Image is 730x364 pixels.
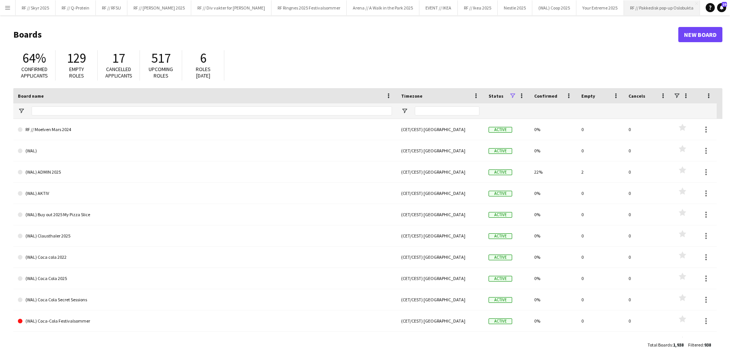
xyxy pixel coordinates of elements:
[624,0,700,15] button: RF // Pakkedisk pop-up Oslobukta
[32,106,392,116] input: Board name Filter Input
[678,27,722,42] a: New Board
[489,318,512,324] span: Active
[577,225,624,246] div: 0
[530,332,577,353] div: 0%
[196,66,211,79] span: Roles [DATE]
[530,225,577,246] div: 0%
[18,332,392,353] a: (WAL) Coke Studio Secret Session 2023
[397,247,484,267] div: (CET/CEST) [GEOGRAPHIC_DATA]
[397,119,484,140] div: (CET/CEST) [GEOGRAPHIC_DATA]
[722,2,727,7] span: 29
[13,29,678,40] h1: Boards
[191,0,271,15] button: RF // Div vakter for [PERSON_NAME]
[112,50,125,66] span: 17
[67,50,86,66] span: 129
[624,183,671,204] div: 0
[18,183,392,204] a: (WAL) AKTIV
[69,66,84,79] span: Empty roles
[397,183,484,204] div: (CET/CEST) [GEOGRAPHIC_DATA]
[530,183,577,204] div: 0%
[401,93,422,99] span: Timezone
[21,66,48,79] span: Confirmed applicants
[401,108,408,114] button: Open Filter Menu
[18,310,392,332] a: (WAL) Coca-Cola Festivalsommer
[577,204,624,225] div: 0
[18,119,392,140] a: RF // Moelven Mars 2024
[489,93,503,99] span: Status
[628,93,645,99] span: Cancels
[577,310,624,331] div: 0
[581,93,595,99] span: Empty
[18,289,392,310] a: (WAL) Coca Cola Secret Sessions
[577,119,624,140] div: 0
[647,337,684,352] div: :
[530,289,577,310] div: 0%
[22,50,46,66] span: 64%
[624,119,671,140] div: 0
[18,161,392,183] a: (WAL) ADMIN 2025
[18,140,392,161] a: (WAL)
[530,268,577,289] div: 0%
[647,342,672,348] span: Total Boards
[419,0,458,15] button: EVENT // IKEA
[577,183,624,204] div: 0
[96,0,127,15] button: RF // RFSU
[200,50,206,66] span: 6
[624,310,671,331] div: 0
[688,342,703,348] span: Filtered
[397,140,484,161] div: (CET/CEST) [GEOGRAPHIC_DATA]
[532,0,576,15] button: (WAL) Coop 2025
[397,289,484,310] div: (CET/CEST) [GEOGRAPHIC_DATA]
[624,247,671,267] div: 0
[489,233,512,239] span: Active
[271,0,347,15] button: RF Ringnes 2025 Festivalsommer
[530,310,577,331] div: 0%
[498,0,532,15] button: Nestle 2025
[415,106,479,116] input: Timezone Filter Input
[18,247,392,268] a: (WAL) Coca cola 2022
[489,148,512,154] span: Active
[577,140,624,161] div: 0
[16,0,56,15] button: RF // Skyr 2025
[489,191,512,196] span: Active
[577,247,624,267] div: 0
[149,66,173,79] span: Upcoming roles
[624,268,671,289] div: 0
[530,161,577,182] div: 22%
[673,342,684,348] span: 1,938
[576,0,624,15] button: Your Extreme 2025
[577,332,624,353] div: 0
[577,161,624,182] div: 2
[397,204,484,225] div: (CET/CEST) [GEOGRAPHIC_DATA]
[534,93,557,99] span: Confirmed
[18,93,44,99] span: Board name
[624,225,671,246] div: 0
[489,297,512,303] span: Active
[577,268,624,289] div: 0
[688,337,711,352] div: :
[397,310,484,331] div: (CET/CEST) [GEOGRAPHIC_DATA]
[397,332,484,353] div: (CET/CEST) [GEOGRAPHIC_DATA]
[56,0,96,15] button: RF // Q-Protein
[489,127,512,133] span: Active
[105,66,132,79] span: Cancelled applicants
[18,225,392,247] a: (WAL) Clausthaler 2025
[489,169,512,175] span: Active
[577,289,624,310] div: 0
[489,212,512,218] span: Active
[530,119,577,140] div: 0%
[530,140,577,161] div: 0%
[458,0,498,15] button: RF // Ikea 2025
[704,342,711,348] span: 938
[347,0,419,15] button: Arena // A Walk in the Park 2025
[489,276,512,282] span: Active
[18,108,25,114] button: Open Filter Menu
[717,3,726,12] a: 29
[624,204,671,225] div: 0
[624,332,671,353] div: 0
[397,161,484,182] div: (CET/CEST) [GEOGRAPHIC_DATA]
[624,140,671,161] div: 0
[624,161,671,182] div: 0
[18,204,392,225] a: (WAL) Buy out 2025 My Pizza Slice
[530,247,577,267] div: 0%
